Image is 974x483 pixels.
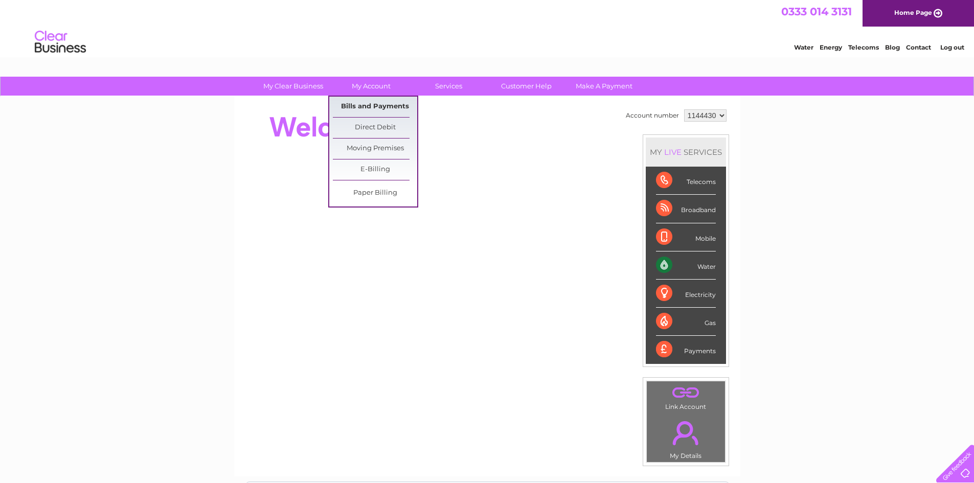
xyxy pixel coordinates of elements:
[940,43,964,51] a: Log out
[646,412,726,463] td: My Details
[34,27,86,58] img: logo.png
[885,43,900,51] a: Blog
[246,6,729,50] div: Clear Business is a trading name of Verastar Limited (registered in [GEOGRAPHIC_DATA] No. 3667643...
[333,97,417,117] a: Bills and Payments
[656,195,716,223] div: Broadband
[649,415,722,451] a: .
[646,137,726,167] div: MY SERVICES
[656,251,716,280] div: Water
[794,43,813,51] a: Water
[562,77,646,96] a: Make A Payment
[646,381,726,413] td: Link Account
[848,43,879,51] a: Telecoms
[656,336,716,363] div: Payments
[656,308,716,336] div: Gas
[333,183,417,203] a: Paper Billing
[906,43,931,51] a: Contact
[623,107,682,124] td: Account number
[333,118,417,138] a: Direct Debit
[484,77,569,96] a: Customer Help
[333,139,417,159] a: Moving Premises
[656,167,716,195] div: Telecoms
[820,43,842,51] a: Energy
[251,77,335,96] a: My Clear Business
[333,159,417,180] a: E-Billing
[329,77,413,96] a: My Account
[662,147,684,157] div: LIVE
[656,280,716,308] div: Electricity
[781,5,852,18] a: 0333 014 3131
[406,77,491,96] a: Services
[656,223,716,251] div: Mobile
[649,384,722,402] a: .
